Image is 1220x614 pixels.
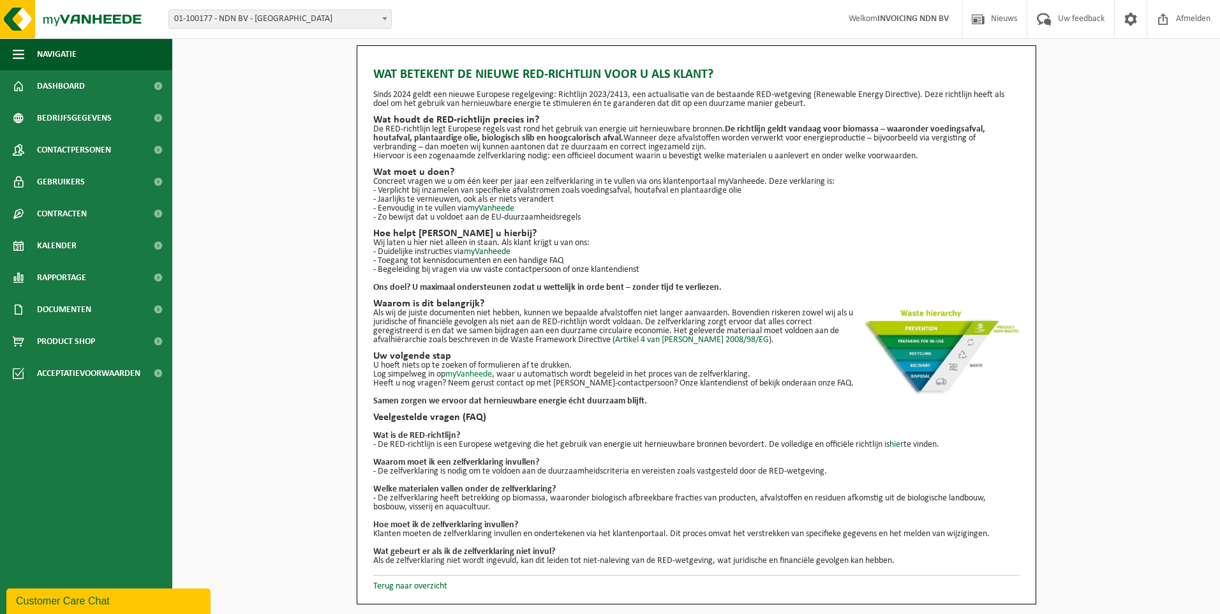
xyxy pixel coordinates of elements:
[373,309,1020,345] p: Als wij de juiste documenten niet hebben, kunnen we bepaalde afvalstoffen niet langer aanvaarden....
[373,248,1020,257] p: - Duidelijke instructies via
[37,134,111,166] span: Contactpersonen
[373,379,1020,388] p: Heeft u nog vragen? Neem gerust contact op met [PERSON_NAME]-contactpersoon? Onze klantendienst o...
[373,484,556,494] b: Welke materialen vallen onder de zelfverklaring?
[37,230,77,262] span: Kalender
[464,247,510,257] a: myVanheede
[37,357,140,389] span: Acceptatievoorwaarden
[373,186,1020,195] p: - Verplicht bij inzamelen van specifieke afvalstromen zoals voedingsafval, houtafval en plantaard...
[6,586,213,614] iframe: chat widget
[373,266,1020,274] p: - Begeleiding bij vragen via uw vaste contactpersoon of onze klantendienst
[373,431,460,440] b: Wat is de RED-richtlijn?
[373,239,1020,248] p: Wij laten u hier niet alleen in staan. Als klant krijgt u van ons:
[37,70,85,102] span: Dashboard
[445,370,492,379] a: myVanheede
[373,440,1020,449] p: - De RED-richtlijn is een Europese wetgeving die het gebruik van energie uit hernieuwbare bronnen...
[373,213,1020,222] p: - Zo bewijst dat u voldoet aan de EU-duurzaamheidsregels
[373,195,1020,204] p: - Jaarlijks te vernieuwen, ook als er niets verandert
[373,115,1020,125] h2: Wat houdt de RED-richtlijn precies in?
[373,412,1020,423] h2: Veelgestelde vragen (FAQ)
[373,125,1020,152] p: De RED-richtlijn legt Europese regels vast rond het gebruik van energie uit hernieuwbare bronnen....
[37,262,86,294] span: Rapportage
[468,204,514,213] a: myVanheede
[37,294,91,326] span: Documenten
[373,467,1020,476] p: - De zelfverklaring is nodig om te voldoen aan de duurzaamheidscriteria en vereisten zoals vastge...
[168,10,392,29] span: 01-100177 - NDN BV - ANTWERPEN
[373,65,713,84] span: Wat betekent de nieuwe RED-richtlijn voor u als klant?
[37,166,85,198] span: Gebruikers
[373,547,555,557] b: Wat gebeurt er als ik de zelfverklaring niet invul?
[373,152,1020,161] p: Hiervoor is een zogenaamde zelfverklaring nodig: een officieel document waarin u bevestigt welke ...
[373,361,1020,379] p: U hoeft niets op te zoeken of formulieren af te drukken. Log simpelweg in op , waar u automatisch...
[37,326,95,357] span: Product Shop
[37,38,77,70] span: Navigatie
[37,198,87,230] span: Contracten
[373,299,1020,309] h2: Waarom is dit belangrijk?
[889,440,904,449] a: hier
[373,458,539,467] b: Waarom moet ik een zelfverklaring invullen?
[373,283,722,292] strong: Ons doel? U maximaal ondersteunen zodat u wettelijk in orde bent – zonder tijd te verliezen.
[373,177,1020,186] p: Concreet vragen we u om één keer per jaar een zelfverklaring in te vullen via ons klantenportaal ...
[373,91,1020,109] p: Sinds 2024 geldt een nieuwe Europese regelgeving: Richtlijn 2023/2413, een actualisatie van de be...
[373,494,1020,512] p: - De zelfverklaring heeft betrekking op biomassa, waaronder biologisch afbreekbare fracties van p...
[373,124,985,143] strong: De richtlijn geldt vandaag voor biomassa – waaronder voedingsafval, houtafval, plantaardige olie,...
[373,351,1020,361] h2: Uw volgende stap
[373,204,1020,213] p: - Eenvoudig in te vullen via
[373,257,1020,266] p: - Toegang tot kennisdocumenten en een handige FAQ
[373,581,447,591] a: Terug naar overzicht
[373,167,1020,177] h2: Wat moet u doen?
[373,557,1020,565] p: Als de zelfverklaring niet wordt ingevuld, kan dit leiden tot niet-naleving van de RED-wetgeving,...
[373,396,647,406] b: Samen zorgen we ervoor dat hernieuwbare energie écht duurzaam blijft.
[37,102,112,134] span: Bedrijfsgegevens
[373,228,1020,239] h2: Hoe helpt [PERSON_NAME] u hierbij?
[877,14,949,24] strong: INVOICING NDN BV
[169,10,391,28] span: 01-100177 - NDN BV - ANTWERPEN
[373,520,518,530] b: Hoe moet ik de zelfverklaring invullen?
[373,530,1020,539] p: Klanten moeten de zelfverklaring invullen en ondertekenen via het klantenportaal. Dit proces omva...
[615,335,769,345] a: Artikel 4 van [PERSON_NAME] 2008/98/EG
